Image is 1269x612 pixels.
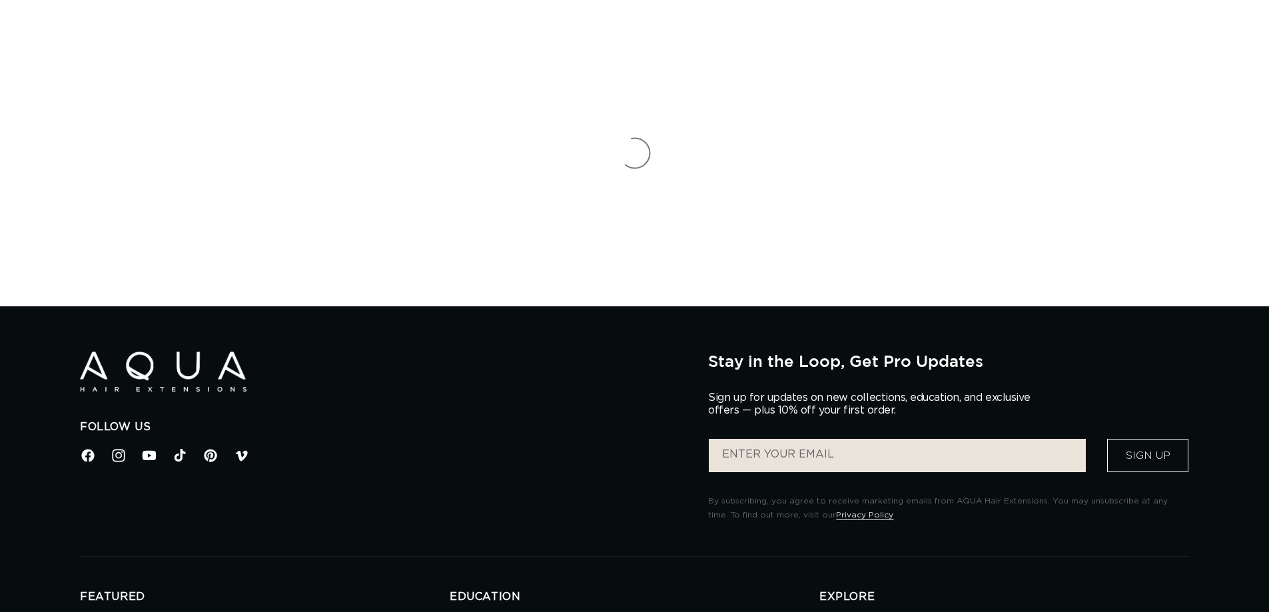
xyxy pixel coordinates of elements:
[836,511,893,519] a: Privacy Policy
[708,352,1189,370] h2: Stay in the Loop, Get Pro Updates
[450,590,819,604] h2: EDUCATION
[80,420,688,434] h2: Follow Us
[80,352,246,392] img: Aqua Hair Extensions
[80,590,450,604] h2: FEATURED
[819,590,1189,604] h2: EXPLORE
[709,439,1086,472] input: ENTER YOUR EMAIL
[708,494,1189,523] p: By subscribing, you agree to receive marketing emails from AQUA Hair Extensions. You may unsubscr...
[1107,439,1188,472] button: Sign Up
[708,392,1041,417] p: Sign up for updates on new collections, education, and exclusive offers — plus 10% off your first...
